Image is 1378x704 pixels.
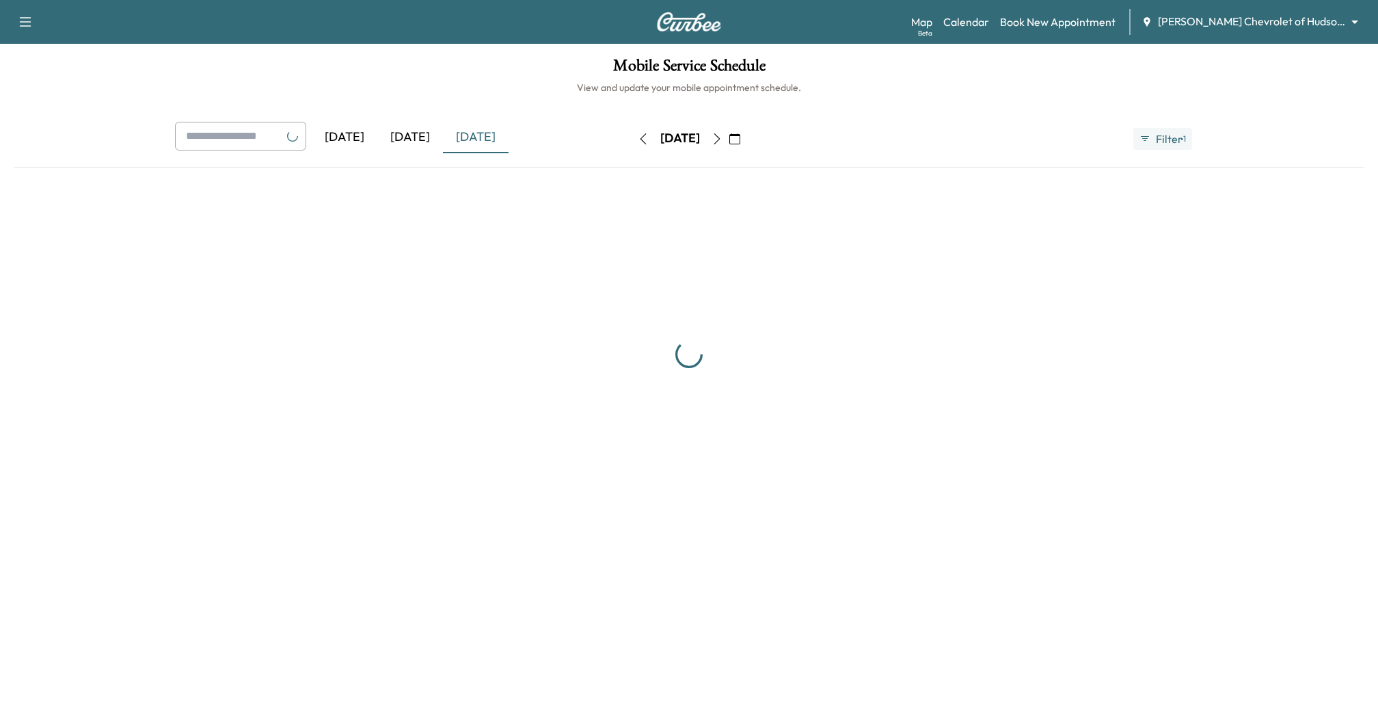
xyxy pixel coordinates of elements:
[1183,133,1186,144] span: 1
[14,81,1364,94] h6: View and update your mobile appointment schedule.
[656,12,722,31] img: Curbee Logo
[911,14,932,30] a: MapBeta
[660,130,700,147] div: [DATE]
[1133,128,1192,150] button: Filter●1
[377,122,443,153] div: [DATE]
[1000,14,1116,30] a: Book New Appointment
[1180,135,1183,142] span: ●
[1156,131,1180,147] span: Filter
[443,122,509,153] div: [DATE]
[943,14,989,30] a: Calendar
[918,28,932,38] div: Beta
[1158,14,1345,29] span: [PERSON_NAME] Chevrolet of Hudsonville
[14,57,1364,81] h1: Mobile Service Schedule
[312,122,377,153] div: [DATE]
